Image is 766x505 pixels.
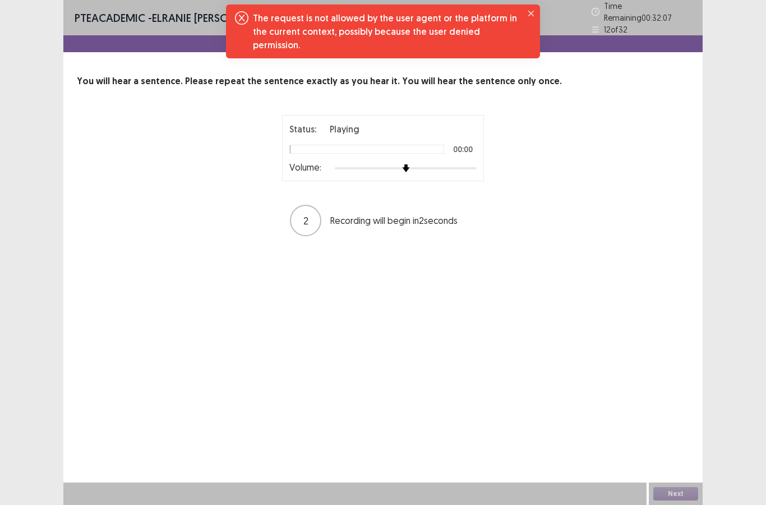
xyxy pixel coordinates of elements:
[453,145,473,153] p: 00:00
[330,122,359,136] p: Playing
[330,214,476,227] p: Recording will begin in 2 seconds
[289,122,316,136] p: Status:
[75,11,145,25] span: PTE academic
[289,160,321,174] p: Volume:
[75,10,277,26] p: - ELRANIE [PERSON_NAME]
[524,7,538,20] button: Close
[604,24,627,35] p: 12 of 32
[77,75,689,88] p: You will hear a sentence. Please repeat the sentence exactly as you hear it. You will hear the se...
[402,164,410,172] img: arrow-thumb
[253,11,518,52] div: The request is not allowed by the user agent or the platform in the current context, possibly bec...
[303,213,308,228] p: 2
